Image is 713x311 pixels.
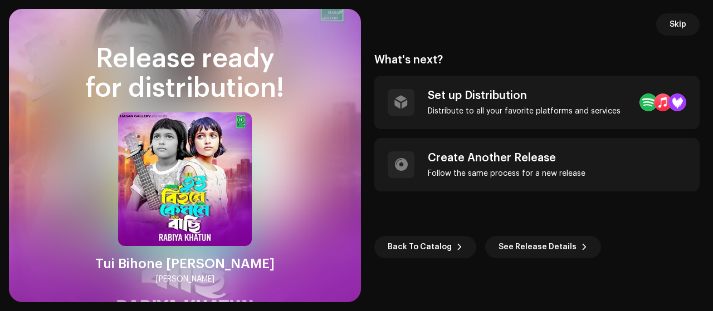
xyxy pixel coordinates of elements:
[428,89,621,102] div: Set up Distribution
[428,169,585,178] div: Follow the same process for a new release
[374,138,700,191] re-a-post-create-item: Create Another Release
[22,45,348,103] div: Release ready for distribution!
[374,53,700,67] div: What's next?
[388,236,452,258] span: Back To Catalog
[374,76,700,129] re-a-post-create-item: Set up Distribution
[156,273,214,286] div: [PERSON_NAME]
[670,13,686,36] span: Skip
[485,236,601,258] button: See Release Details
[374,236,476,258] button: Back To Catalog
[428,107,621,116] div: Distribute to all your favorite platforms and services
[118,112,252,246] img: d94c3d31-1ae9-4ed5-b4d1-36c91392a530
[428,151,585,165] div: Create Another Release
[656,13,700,36] button: Skip
[95,255,275,273] div: Tui Bihone [PERSON_NAME]
[499,236,577,258] span: See Release Details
